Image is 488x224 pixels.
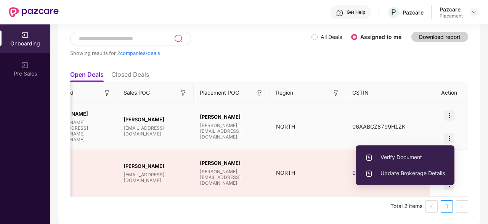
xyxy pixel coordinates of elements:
span: [PERSON_NAME][EMAIL_ADDRESS][DOMAIN_NAME] [200,169,264,186]
span: 06AABCZ8799H1ZK [346,123,411,130]
img: svg+xml;base64,PHN2ZyBpZD0iSGVscC0zMngzMiIgeG1sbnM9Imh0dHA6Ly93d3cudzMub3JnLzIwMDAvc3ZnIiB3aWR0aD... [336,9,344,17]
img: New Pazcare Logo [9,7,59,17]
label: All Deals [321,34,342,40]
li: Closed Deals [111,71,149,82]
img: svg+xml;base64,PHN2ZyB3aWR0aD0iMTYiIGhlaWdodD0iMTYiIHZpZXdCb3g9IjAgMCAxNiAxNiIgZmlsbD0ibm9uZSIgeG... [180,89,187,97]
div: NORTH [270,122,346,131]
button: right [456,200,468,213]
li: Previous Page [425,200,438,213]
button: left [425,200,438,213]
span: [EMAIL_ADDRESS][DOMAIN_NAME] [124,172,188,183]
span: [PERSON_NAME] [124,116,188,122]
th: GSTIN [346,82,430,103]
span: Placement POC [200,89,239,97]
span: Sales POC [124,89,150,97]
img: svg+xml;base64,PHN2ZyB3aWR0aD0iMjQiIGhlaWdodD0iMjUiIHZpZXdCb3g9IjAgMCAyNCAyNSIgZmlsbD0ibm9uZSIgeG... [174,34,183,43]
span: Region [276,89,293,97]
a: 1 [441,201,453,212]
span: left [429,204,434,209]
span: [PERSON_NAME] [200,114,264,120]
li: Next Page [456,200,468,213]
div: Pazcare [403,9,424,16]
div: Pazcare [440,6,463,13]
span: [PERSON_NAME] [124,163,188,169]
span: P [391,8,396,17]
img: icon [444,133,454,143]
button: Download report [411,32,468,42]
img: svg+xml;base64,PHN2ZyB3aWR0aD0iMjAiIGhlaWdodD0iMjAiIHZpZXdCb3g9IjAgMCAyMCAyMCIgZmlsbD0ibm9uZSIgeG... [21,31,29,39]
span: [PERSON_NAME][EMAIL_ADDRESS][PERSON_NAME][DOMAIN_NAME] [47,119,111,142]
div: NORTH [270,169,346,177]
span: [PERSON_NAME] [200,160,264,166]
label: Assigned to me [360,34,401,40]
img: svg+xml;base64,PHN2ZyB3aWR0aD0iMTYiIGhlaWdodD0iMTYiIHZpZXdCb3g9IjAgMCAxNiAxNiIgZmlsbD0ibm9uZSIgeG... [256,89,263,97]
div: Showing results for [70,50,311,56]
span: [PERSON_NAME] [47,111,111,117]
li: 1 [441,200,453,213]
span: [EMAIL_ADDRESS][DOMAIN_NAME] [124,125,188,137]
div: Get Help [347,9,365,15]
span: right [460,204,464,209]
span: Verify Document [365,153,445,161]
th: Action [430,82,468,103]
img: svg+xml;base64,PHN2ZyB3aWR0aD0iMTYiIGhlaWdodD0iMTYiIHZpZXdCb3g9IjAgMCAxNiAxNiIgZmlsbD0ibm9uZSIgeG... [332,89,340,97]
img: svg+xml;base64,PHN2ZyBpZD0iRHJvcGRvd24tMzJ4MzIiIHhtbG5zPSJodHRwOi8vd3d3LnczLm9yZy8yMDAwL3N2ZyIgd2... [471,9,477,15]
li: Open Deals [70,71,104,82]
span: 2 companies/deals [117,50,160,56]
span: Update Brokerage Details [365,169,445,177]
img: icon [444,110,454,121]
img: svg+xml;base64,PHN2ZyBpZD0iVXBsb2FkX0xvZ3MiIGRhdGEtbmFtZT0iVXBsb2FkIExvZ3MiIHhtbG5zPSJodHRwOi8vd3... [365,154,373,161]
img: svg+xml;base64,PHN2ZyB3aWR0aD0iMjAiIGhlaWdodD0iMjAiIHZpZXdCb3g9IjAgMCAyMCAyMCIgZmlsbD0ibm9uZSIgeG... [21,61,29,69]
span: [PERSON_NAME][EMAIL_ADDRESS][DOMAIN_NAME] [200,122,264,140]
div: Placement [440,13,463,19]
li: Total 2 items [390,200,422,213]
img: svg+xml;base64,PHN2ZyB3aWR0aD0iMTYiIGhlaWdodD0iMTYiIHZpZXdCb3g9IjAgMCAxNiAxNiIgZmlsbD0ibm9uZSIgeG... [103,89,111,97]
img: svg+xml;base64,PHN2ZyBpZD0iVXBsb2FkX0xvZ3MiIGRhdGEtbmFtZT0iVXBsb2FkIExvZ3MiIHhtbG5zPSJodHRwOi8vd3... [365,170,373,177]
span: 09AABCI2857B1ZS [346,169,409,176]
